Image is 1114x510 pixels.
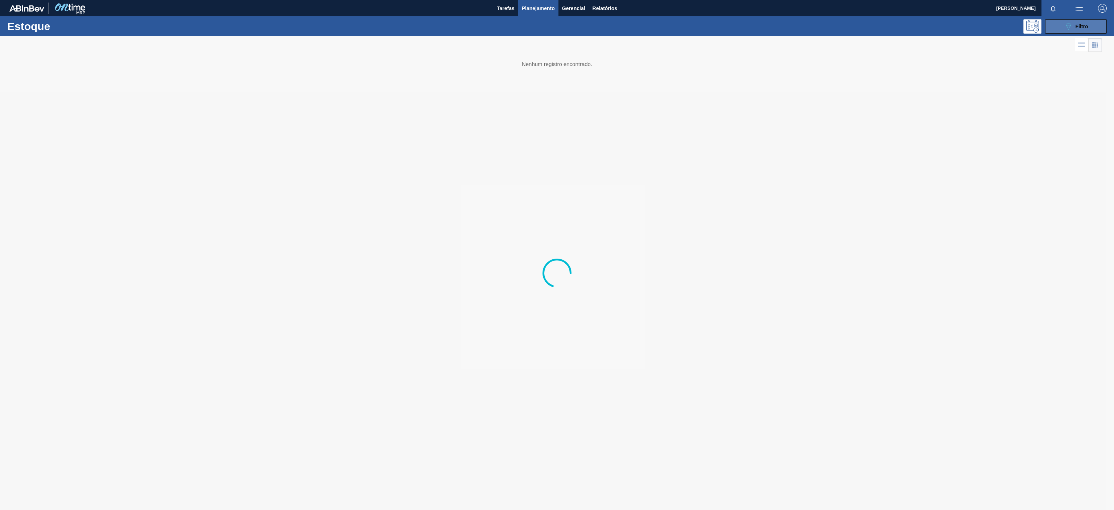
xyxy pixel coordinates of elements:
span: Planejamento [522,4,555,13]
img: TNhmsLtSVTkK8tSr43FrP2fwEKptu5GPRR3wAAAABJRU5ErkJggg== [9,5,44,12]
img: Logout [1098,4,1107,13]
div: Pogramando: nenhum usuário selecionado [1023,19,1041,34]
span: Tarefas [497,4,515,13]
button: Filtro [1045,19,1107,34]
span: Relatórios [593,4,617,13]
button: Notificações [1041,3,1065,13]
h1: Estoque [7,22,123,30]
span: Filtro [1076,24,1088,29]
span: Gerencial [562,4,585,13]
img: userActions [1075,4,1084,13]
